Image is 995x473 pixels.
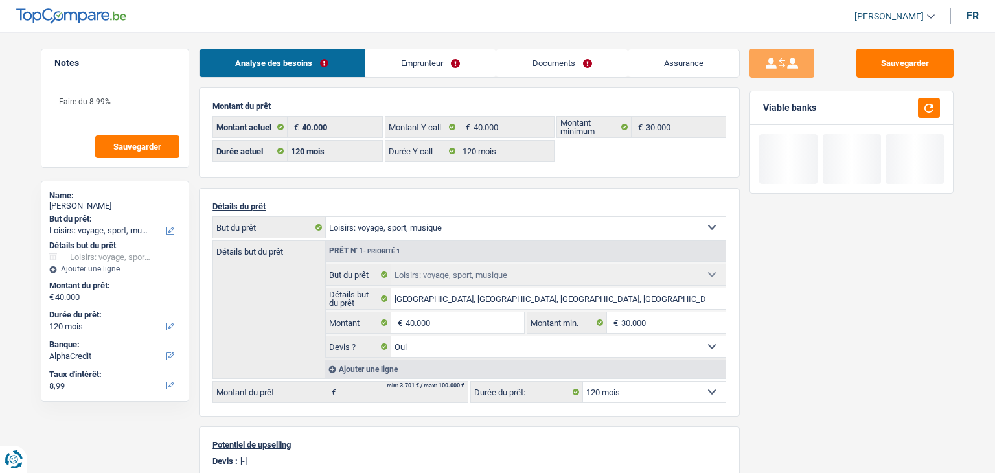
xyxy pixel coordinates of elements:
[212,440,726,450] p: Potentiel de upselling
[607,312,621,333] span: €
[391,312,406,333] span: €
[240,456,247,466] p: [-]
[212,456,238,466] p: Devis :
[763,102,816,113] div: Viable banks
[628,49,740,77] a: Assurance
[54,58,176,69] h5: Notes
[213,117,288,137] label: Montant actuel
[212,202,726,211] p: Détails du prêt
[49,292,54,303] span: €
[385,117,460,137] label: Montant Y call
[326,312,391,333] label: Montant
[365,49,496,77] a: Emprunteur
[16,8,126,24] img: TopCompare Logo
[966,10,979,22] div: fr
[49,281,178,291] label: Montant du prêt:
[363,248,400,255] span: - Priorité 1
[325,382,339,402] span: €
[49,340,178,350] label: Banque:
[213,382,325,402] label: Montant du prêt
[844,6,935,27] a: [PERSON_NAME]
[49,190,181,201] div: Name:
[95,135,179,158] button: Sauvegarder
[49,214,178,224] label: But du prêt:
[49,369,178,380] label: Taux d'intérêt:
[49,240,181,251] div: Détails but du prêt
[632,117,646,137] span: €
[213,217,326,238] label: But du prêt
[49,264,181,273] div: Ajouter une ligne
[326,247,404,255] div: Prêt n°1
[113,143,161,151] span: Sauvegarder
[213,141,288,161] label: Durée actuel
[527,312,606,333] label: Montant min.
[496,49,628,77] a: Documents
[856,49,954,78] button: Sauvegarder
[49,201,181,211] div: [PERSON_NAME]
[557,117,632,137] label: Montant minimum
[326,336,391,357] label: Devis ?
[326,264,391,285] label: But du prêt
[459,117,474,137] span: €
[288,117,302,137] span: €
[385,141,460,161] label: Durée Y call
[213,241,325,256] label: Détails but du prêt
[200,49,365,77] a: Analyse des besoins
[49,310,178,320] label: Durée du prêt:
[212,101,726,111] p: Montant du prêt
[325,360,726,378] div: Ajouter une ligne
[854,11,924,22] span: [PERSON_NAME]
[471,382,583,402] label: Durée du prêt:
[326,288,391,309] label: Détails but du prêt
[387,383,464,389] div: min: 3.701 € / max: 100.000 €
